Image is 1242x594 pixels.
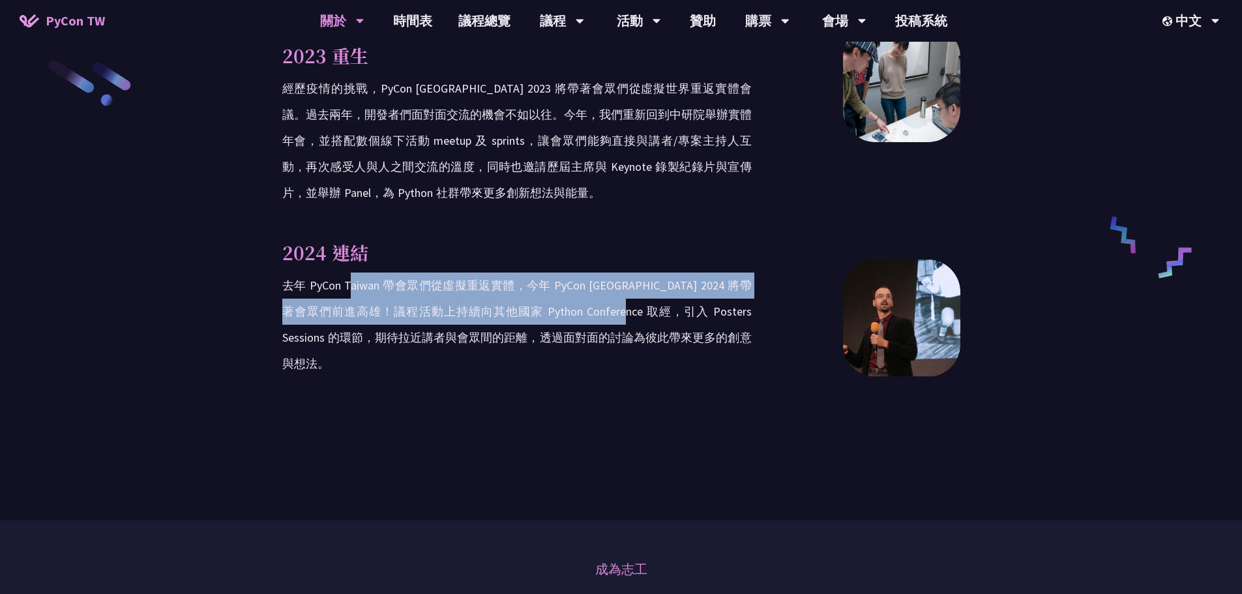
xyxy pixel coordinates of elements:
img: Locale Icon [1162,16,1175,26]
a: PyCon TW [7,5,118,37]
a: 成為志工 [595,559,647,579]
p: 2023 重生 [282,42,752,69]
p: 去年 PyCon Taiwan 帶會眾們從虛擬重返實體，今年 PyCon [GEOGRAPHIC_DATA] 2024 將帶著會眾們前進高雄！議程活動上持續向其他國家 Python Confer... [282,273,752,377]
img: Home icon of PyCon TW 2025 [20,14,39,27]
p: 2024 連結 [282,239,752,266]
p: 經歷疫情的挑戰，PyCon [GEOGRAPHIC_DATA] 2023 將帶著會眾們從虛擬世界重返實體會議。過去兩年，開發者們面對面交流的機會不如以往。今年，我們重新回到中研院舉辦實體年會，並... [282,76,752,206]
span: PyCon TW [46,11,105,31]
